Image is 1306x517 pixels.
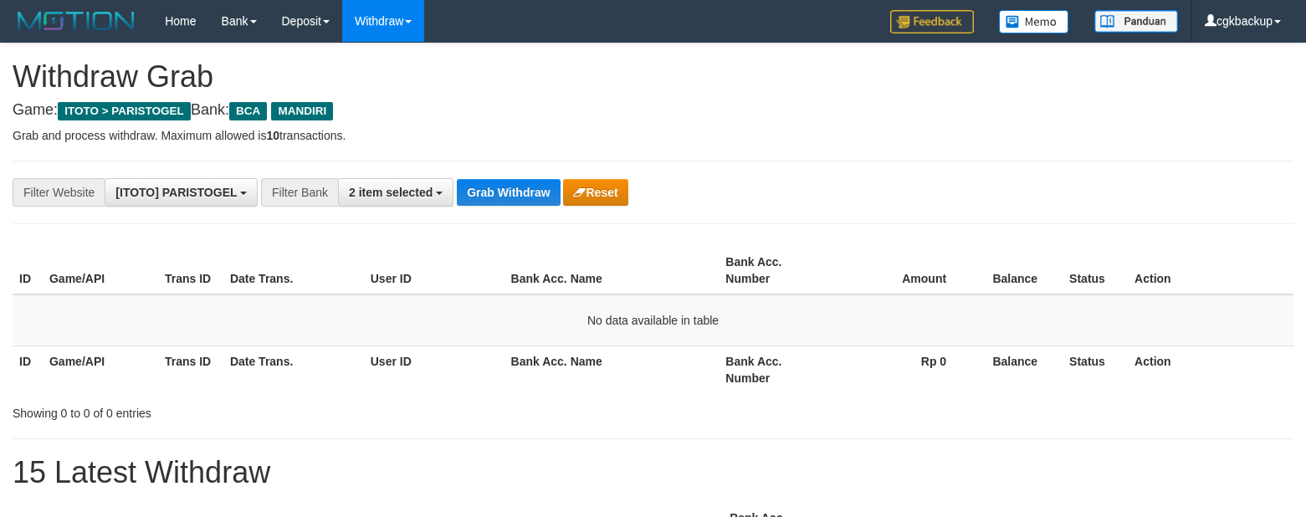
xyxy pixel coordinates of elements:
td: No data available in table [13,294,1293,346]
div: Filter Bank [261,178,338,207]
th: ID [13,346,43,393]
strong: 10 [266,129,279,142]
th: Status [1063,247,1128,294]
span: BCA [229,102,267,120]
th: Bank Acc. Name [504,247,720,294]
button: [ITOTO] PARISTOGEL [105,178,258,207]
th: ID [13,247,43,294]
h1: 15 Latest Withdraw [13,456,1293,489]
th: Bank Acc. Number [719,346,834,393]
span: ITOTO > PARISTOGEL [58,102,191,120]
img: panduan.png [1094,10,1178,33]
button: 2 item selected [338,178,453,207]
th: Balance [971,346,1063,393]
th: Balance [971,247,1063,294]
h4: Game: Bank: [13,102,1293,119]
th: Action [1128,247,1293,294]
th: Game/API [43,247,158,294]
span: MANDIRI [271,102,333,120]
span: [ITOTO] PARISTOGEL [115,186,237,199]
img: Feedback.jpg [890,10,974,33]
th: Date Trans. [223,346,364,393]
th: User ID [364,346,504,393]
th: Date Trans. [223,247,364,294]
div: Showing 0 to 0 of 0 entries [13,398,531,422]
img: Button%20Memo.svg [999,10,1069,33]
th: User ID [364,247,504,294]
th: Bank Acc. Name [504,346,720,393]
th: Amount [834,247,971,294]
button: Reset [563,179,627,206]
th: Game/API [43,346,158,393]
button: Grab Withdraw [457,179,560,206]
th: Trans ID [158,346,223,393]
th: Bank Acc. Number [719,247,834,294]
p: Grab and process withdraw. Maximum allowed is transactions. [13,127,1293,144]
h1: Withdraw Grab [13,60,1293,94]
th: Status [1063,346,1128,393]
span: 2 item selected [349,186,433,199]
div: Filter Website [13,178,105,207]
img: MOTION_logo.png [13,8,140,33]
th: Rp 0 [834,346,971,393]
th: Trans ID [158,247,223,294]
th: Action [1128,346,1293,393]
